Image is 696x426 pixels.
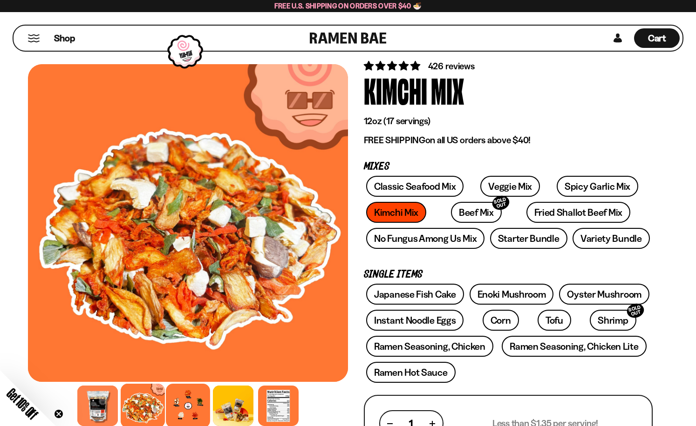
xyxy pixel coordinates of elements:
[451,202,502,223] a: Beef MixSOLD OUT
[364,73,427,107] div: Kimchi
[470,284,554,305] a: Enoki Mushroom
[428,60,475,72] span: 426 reviews
[431,73,464,107] div: Mix
[54,32,75,45] span: Shop
[366,336,493,357] a: Ramen Seasoning, Chicken
[364,134,425,146] strong: FREE SHIPPING
[480,176,540,197] a: Veggie Mix
[364,134,653,146] p: on all US orders above $40!
[648,33,666,44] span: Cart
[590,310,636,331] a: ShrimpSOLD OUT
[274,1,422,10] span: Free U.S. Shipping on Orders over $40 🍜
[538,310,571,331] a: Tofu
[364,270,653,279] p: Single Items
[634,26,680,51] a: Cart
[502,336,646,357] a: Ramen Seasoning, Chicken Lite
[557,176,638,197] a: Spicy Garlic Mix
[625,302,646,320] div: SOLD OUT
[366,176,464,197] a: Classic Seafood Mix
[366,310,464,331] a: Instant Noodle Eggs
[364,60,422,72] span: 4.76 stars
[526,202,630,223] a: Fried Shallot Beef Mix
[366,362,456,383] a: Ramen Hot Sauce
[366,228,484,249] a: No Fungus Among Us Mix
[364,162,653,171] p: Mixes
[573,228,650,249] a: Variety Bundle
[483,310,519,331] a: Corn
[4,386,41,422] span: Get 10% Off
[27,34,40,42] button: Mobile Menu Trigger
[490,228,567,249] a: Starter Bundle
[54,28,75,48] a: Shop
[366,284,464,305] a: Japanese Fish Cake
[54,409,63,419] button: Close teaser
[491,194,511,212] div: SOLD OUT
[559,284,649,305] a: Oyster Mushroom
[364,115,653,127] p: 12oz (17 servings)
